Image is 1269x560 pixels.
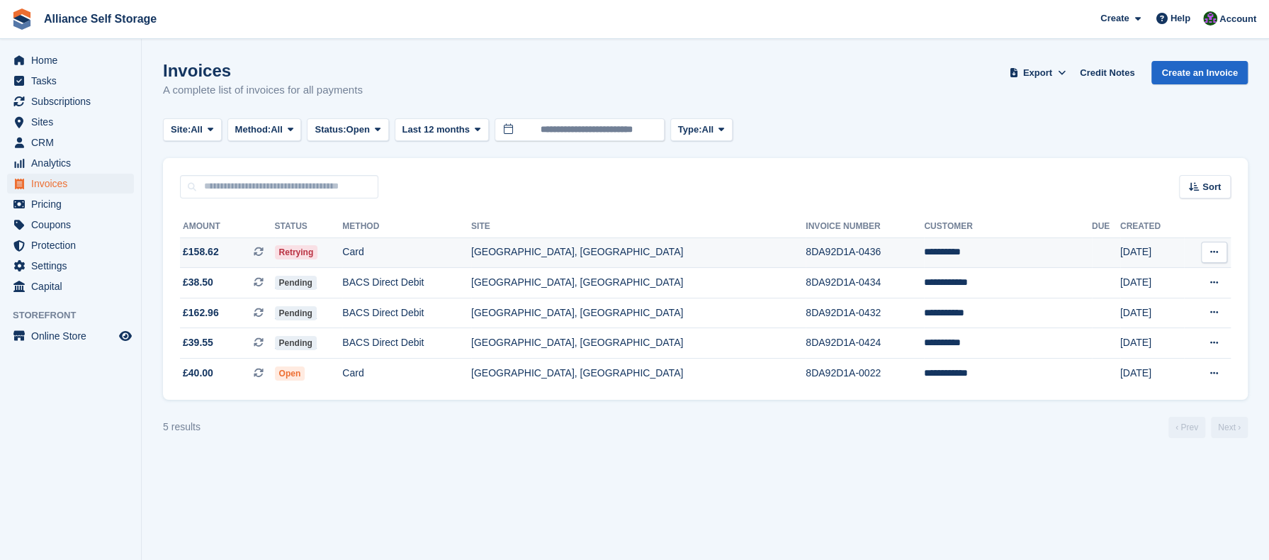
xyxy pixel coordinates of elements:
[1006,61,1068,84] button: Export
[275,306,317,320] span: Pending
[235,123,271,137] span: Method:
[1166,417,1251,438] nav: Page
[701,123,714,137] span: All
[7,276,134,296] a: menu
[471,359,806,388] td: [GEOGRAPHIC_DATA], [GEOGRAPHIC_DATA]
[275,245,318,259] span: Retrying
[163,420,201,435] div: 5 results
[1023,66,1052,80] span: Export
[7,235,134,255] a: menu
[315,123,346,137] span: Status:
[13,308,141,323] span: Storefront
[7,133,134,152] a: menu
[1151,61,1248,84] a: Create an Invoice
[342,268,471,298] td: BACS Direct Debit
[471,268,806,298] td: [GEOGRAPHIC_DATA], [GEOGRAPHIC_DATA]
[31,71,116,91] span: Tasks
[7,71,134,91] a: menu
[7,194,134,214] a: menu
[183,335,213,350] span: £39.55
[275,336,317,350] span: Pending
[7,50,134,70] a: menu
[924,215,1092,238] th: Customer
[117,327,134,345] a: Preview store
[31,215,116,235] span: Coupons
[1100,11,1129,26] span: Create
[1120,268,1184,298] td: [DATE]
[1168,417,1205,438] a: Previous
[342,237,471,268] td: Card
[7,174,134,194] a: menu
[163,118,222,142] button: Site: All
[346,123,370,137] span: Open
[163,82,363,99] p: A complete list of invoices for all payments
[7,256,134,276] a: menu
[1120,237,1184,268] td: [DATE]
[670,118,733,142] button: Type: All
[1120,328,1184,359] td: [DATE]
[31,326,116,346] span: Online Store
[471,328,806,359] td: [GEOGRAPHIC_DATA], [GEOGRAPHIC_DATA]
[7,215,134,235] a: menu
[1203,11,1217,26] img: Romilly Norton
[31,112,116,132] span: Sites
[191,123,203,137] span: All
[806,215,924,238] th: Invoice Number
[806,328,924,359] td: 8DA92D1A-0424
[183,245,219,259] span: £158.62
[806,298,924,328] td: 8DA92D1A-0432
[31,174,116,194] span: Invoices
[38,7,162,30] a: Alliance Self Storage
[31,153,116,173] span: Analytics
[307,118,388,142] button: Status: Open
[31,276,116,296] span: Capital
[7,91,134,111] a: menu
[342,298,471,328] td: BACS Direct Debit
[183,306,219,320] span: £162.96
[31,91,116,111] span: Subscriptions
[7,112,134,132] a: menu
[163,61,363,80] h1: Invoices
[471,215,806,238] th: Site
[806,237,924,268] td: 8DA92D1A-0436
[1074,61,1140,84] a: Credit Notes
[471,237,806,268] td: [GEOGRAPHIC_DATA], [GEOGRAPHIC_DATA]
[471,298,806,328] td: [GEOGRAPHIC_DATA], [GEOGRAPHIC_DATA]
[275,366,305,381] span: Open
[1171,11,1190,26] span: Help
[271,123,283,137] span: All
[31,194,116,214] span: Pricing
[7,153,134,173] a: menu
[1120,298,1184,328] td: [DATE]
[275,276,317,290] span: Pending
[31,235,116,255] span: Protection
[1092,215,1120,238] th: Due
[395,118,489,142] button: Last 12 months
[806,268,924,298] td: 8DA92D1A-0434
[275,215,343,238] th: Status
[183,366,213,381] span: £40.00
[11,9,33,30] img: stora-icon-8386f47178a22dfd0bd8f6a31ec36ba5ce8667c1dd55bd0f319d3a0aa187defe.svg
[183,275,213,290] span: £38.50
[806,359,924,388] td: 8DA92D1A-0022
[1219,12,1256,26] span: Account
[227,118,302,142] button: Method: All
[678,123,702,137] span: Type:
[1120,359,1184,388] td: [DATE]
[1211,417,1248,438] a: Next
[402,123,470,137] span: Last 12 months
[342,359,471,388] td: Card
[171,123,191,137] span: Site:
[342,215,471,238] th: Method
[31,133,116,152] span: CRM
[180,215,275,238] th: Amount
[342,328,471,359] td: BACS Direct Debit
[1202,180,1221,194] span: Sort
[31,50,116,70] span: Home
[1120,215,1184,238] th: Created
[31,256,116,276] span: Settings
[7,326,134,346] a: menu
